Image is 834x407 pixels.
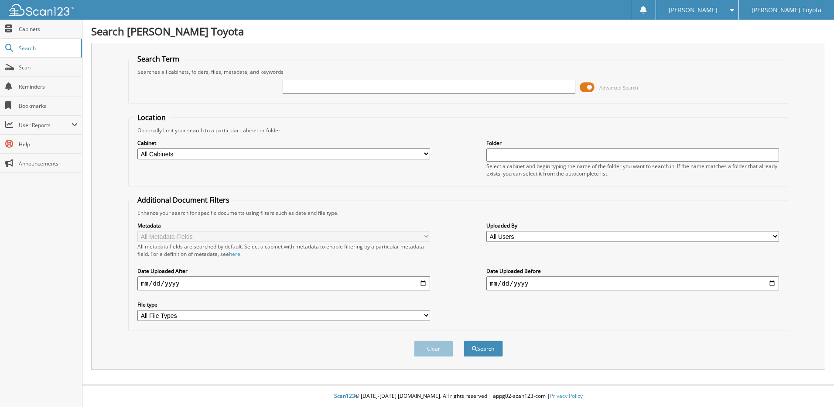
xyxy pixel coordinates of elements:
[19,141,78,148] span: Help
[414,341,453,357] button: Clear
[137,301,430,308] label: File type
[599,84,638,91] span: Advanced Search
[137,267,430,275] label: Date Uploaded After
[137,222,430,229] label: Metadata
[133,113,170,122] legend: Location
[486,139,779,147] label: Folder
[486,267,779,275] label: Date Uploaded Before
[669,7,718,13] span: [PERSON_NAME]
[19,83,78,90] span: Reminders
[19,102,78,110] span: Bookmarks
[486,162,779,177] div: Select a cabinet and begin typing the name of the folder you want to search in. If the name match...
[752,7,821,13] span: [PERSON_NAME] Toyota
[19,25,78,33] span: Cabinets
[133,68,783,76] div: Searches all cabinets, folders, files, metadata, and keywords
[133,195,234,205] legend: Additional Document Filters
[19,160,78,167] span: Announcements
[133,127,783,134] div: Optionally limit your search to a particular cabinet or folder
[133,54,184,64] legend: Search Term
[82,386,834,407] div: © [DATE]-[DATE] [DOMAIN_NAME]. All rights reserved | appg02-scan123-com |
[91,24,825,38] h1: Search [PERSON_NAME] Toyota
[464,341,503,357] button: Search
[19,45,76,52] span: Search
[133,209,783,217] div: Enhance your search for specific documents using filters such as date and file type.
[137,276,430,290] input: start
[137,139,430,147] label: Cabinet
[19,64,78,71] span: Scan
[229,250,240,258] a: here
[486,222,779,229] label: Uploaded By
[334,392,355,400] span: Scan123
[9,4,74,16] img: scan123-logo-white.svg
[137,243,430,258] div: All metadata fields are searched by default. Select a cabinet with metadata to enable filtering b...
[486,276,779,290] input: end
[550,392,583,400] a: Privacy Policy
[19,121,72,129] span: User Reports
